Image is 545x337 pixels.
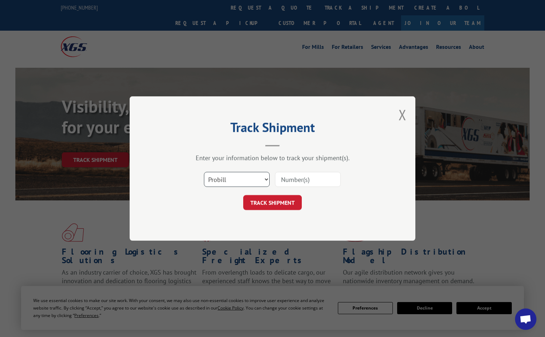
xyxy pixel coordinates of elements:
[515,308,536,330] div: Open chat
[243,195,302,210] button: TRACK SHIPMENT
[165,122,380,136] h2: Track Shipment
[275,172,341,187] input: Number(s)
[399,105,406,124] button: Close modal
[165,154,380,162] div: Enter your information below to track your shipment(s).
